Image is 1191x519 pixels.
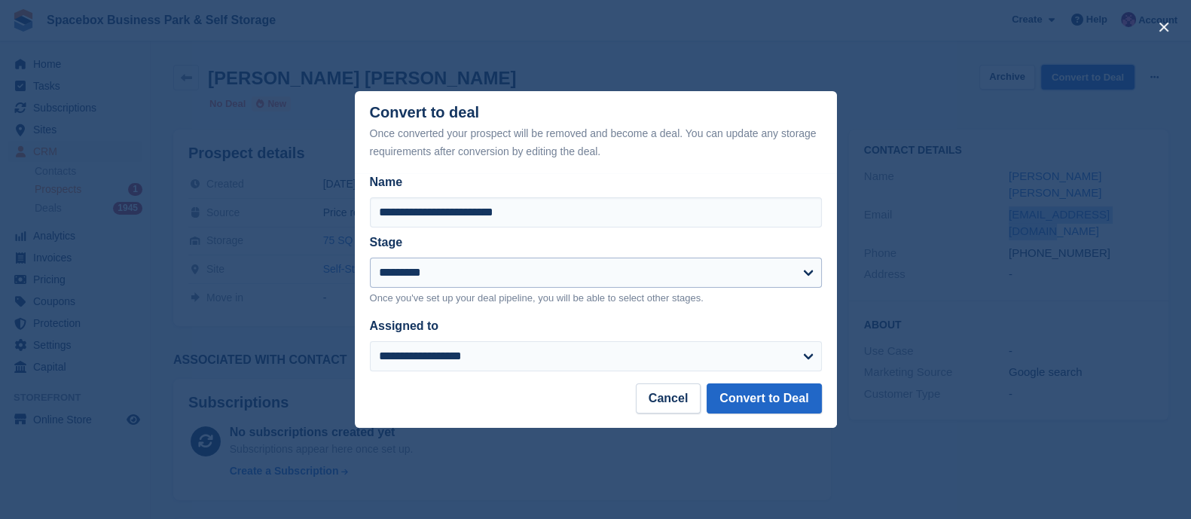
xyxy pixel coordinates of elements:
[636,383,701,414] button: Cancel
[370,124,822,160] div: Once converted your prospect will be removed and become a deal. You can update any storage requir...
[370,173,822,191] label: Name
[370,291,822,306] p: Once you've set up your deal pipeline, you will be able to select other stages.
[370,236,403,249] label: Stage
[1152,15,1176,39] button: close
[707,383,821,414] button: Convert to Deal
[370,104,822,160] div: Convert to deal
[370,319,439,332] label: Assigned to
